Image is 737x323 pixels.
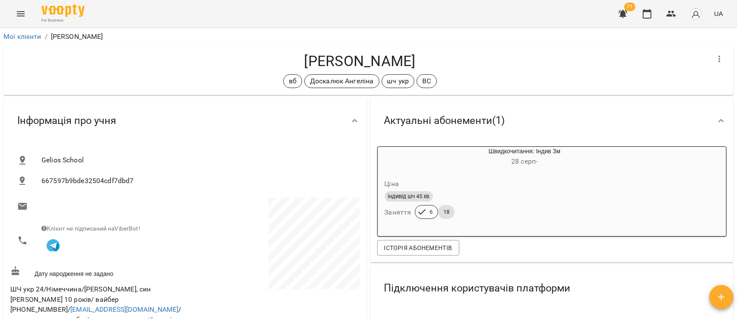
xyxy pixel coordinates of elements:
div: ВС [417,74,437,88]
div: Інформація про учня [3,98,367,143]
button: Історія абонементів [377,240,459,256]
span: Gelios School [41,155,353,165]
div: Актуальні абонементи(1) [370,98,734,143]
nav: breadcrumb [3,32,734,42]
p: Доскалюк Ангеліна [310,76,374,86]
span: 6 [424,208,438,216]
span: For Business [41,18,85,23]
div: Доскалюк Ангеліна [304,74,380,88]
div: Дату народження не задано [9,264,185,280]
img: Telegram [47,239,60,252]
span: Інформація про учня [17,114,116,127]
li: / [45,32,47,42]
button: UA [711,6,727,22]
div: Підключення користувачів платформи [370,266,734,310]
span: індивід шч 45 хв [385,193,433,200]
span: 71 [624,3,636,11]
div: Швидкочитання: Індив 3м [419,147,630,168]
p: [PERSON_NAME] [51,32,103,42]
span: 18 [438,208,455,216]
button: Клієнт підписаний на VooptyBot [41,233,65,256]
span: Історія абонементів [384,243,452,253]
span: 28 серп - [511,157,538,165]
p: вб [289,76,297,86]
img: avatar_s.png [690,8,702,20]
span: Клієнт не підписаний на ViberBot! [41,225,140,232]
button: Швидкочитання: Індив 3м28 серп- Цінаіндивід шч 45 хвЗаняття618 [378,147,630,229]
h6: Ціна [385,178,399,190]
a: [EMAIL_ADDRESS][DOMAIN_NAME] [70,305,178,313]
span: Підключення користувачів платформи [384,282,571,295]
h6: Заняття [385,206,411,218]
div: шч укр [382,74,415,88]
div: вб [283,74,302,88]
button: Menu [10,3,31,24]
span: Актуальні абонементи ( 1 ) [384,114,505,127]
p: шч укр [387,76,409,86]
h4: [PERSON_NAME] [10,52,709,70]
a: Мої клієнти [3,32,41,41]
span: 667597b9bde32504cdf7dbd7 [41,176,353,186]
span: UA [714,9,723,18]
div: Швидкочитання: Індив 3м [378,147,419,168]
p: ВС [422,76,431,86]
img: Voopty Logo [41,4,85,17]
